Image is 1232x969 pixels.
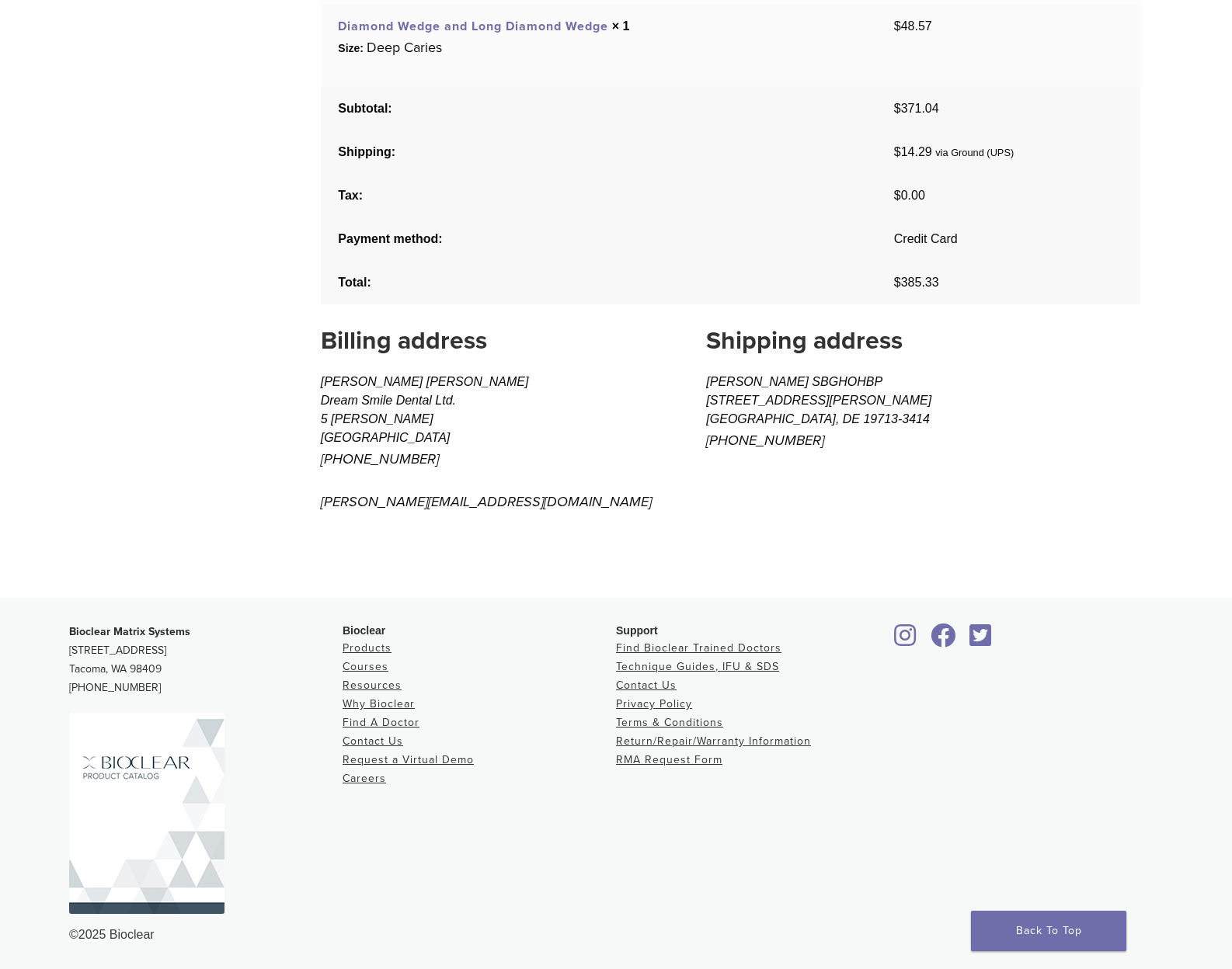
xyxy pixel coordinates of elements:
[616,641,781,655] a: Find Bioclear Trained Doctors
[971,911,1126,951] a: Back To Top
[343,660,388,673] a: Courses
[343,716,419,729] a: Find A Doctor
[894,19,901,33] span: $
[889,633,922,648] a: Bioclear
[706,373,1140,452] address: [PERSON_NAME] SBGHOHBP [STREET_ADDRESS][PERSON_NAME] [GEOGRAPHIC_DATA], DE 19713-3414
[894,102,939,115] span: 371.04
[894,189,925,202] span: 0.00
[616,679,677,692] a: Contact Us
[343,735,403,748] a: Contact Us
[612,19,630,33] strong: × 1
[706,322,1140,359] h2: Shipping address
[616,624,658,637] span: Support
[69,625,190,638] strong: Bioclear Matrix Systems
[343,772,386,785] a: Careers
[343,697,415,710] a: Why Bioclear
[935,147,1014,158] small: via Ground (UPS)
[343,624,385,637] span: Bioclear
[706,429,1140,452] p: [PHONE_NUMBER]
[69,623,343,697] p: [STREET_ADDRESS] Tacoma, WA 98409 [PHONE_NUMBER]
[616,697,692,710] a: Privacy Policy
[69,926,1163,944] div: ©2025 Bioclear
[894,276,901,289] span: $
[321,373,659,513] address: [PERSON_NAME] [PERSON_NAME] Dream Smile Dental Ltd. 5 [PERSON_NAME] [GEOGRAPHIC_DATA]
[894,276,939,289] span: 385.33
[321,87,876,130] th: Subtotal:
[343,753,474,766] a: Request a Virtual Demo
[321,322,659,359] h2: Billing address
[894,19,932,33] bdi: 48.57
[616,735,811,748] a: Return/Repair/Warranty Information
[321,174,876,217] th: Tax:
[616,660,779,673] a: Technique Guides, IFU & SDS
[343,641,392,655] a: Products
[964,633,997,648] a: Bioclear
[338,40,364,57] strong: Size:
[616,716,723,729] a: Terms & Conditions
[894,102,901,115] span: $
[925,633,961,648] a: Bioclear
[367,36,442,59] p: Deep Caries
[616,753,722,766] a: RMA Request Form
[321,447,659,471] p: [PHONE_NUMBER]
[876,217,1140,261] td: Credit Card
[321,130,876,174] th: Shipping:
[321,490,659,513] p: [PERSON_NAME][EMAIL_ADDRESS][DOMAIN_NAME]
[69,713,224,914] img: Bioclear
[343,679,402,692] a: Resources
[338,19,608,34] a: Diamond Wedge and Long Diamond Wedge
[894,145,901,158] span: $
[321,217,876,261] th: Payment method:
[894,145,932,158] span: 14.29
[321,261,876,304] th: Total:
[894,189,901,202] span: $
